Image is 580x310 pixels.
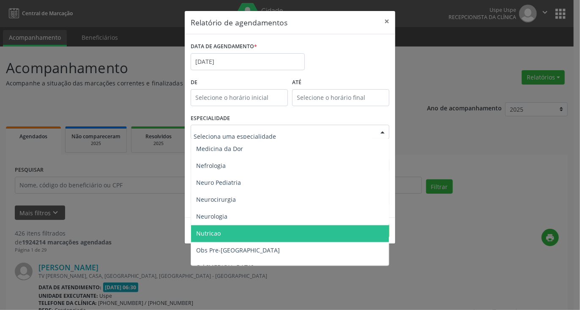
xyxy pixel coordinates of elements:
[196,162,226,170] span: Nefrologia
[196,145,243,153] span: Medicina da Dor
[292,89,389,106] input: Selecione o horário final
[196,247,280,255] span: Obs Pre-[GEOGRAPHIC_DATA]
[196,263,254,272] span: Od.[MEDICAL_DATA]
[191,76,288,89] label: De
[196,179,241,187] span: Neuro Pediatria
[292,76,389,89] label: ATÉ
[378,11,395,32] button: Close
[196,213,227,221] span: Neurologia
[191,112,230,125] label: ESPECIALIDADE
[191,17,287,28] h5: Relatório de agendamentos
[196,196,236,204] span: Neurocirurgia
[191,53,305,70] input: Selecione uma data ou intervalo
[196,230,221,238] span: Nutricao
[191,89,288,106] input: Selecione o horário inicial
[194,128,372,145] input: Seleciona uma especialidade
[191,40,257,53] label: DATA DE AGENDAMENTO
